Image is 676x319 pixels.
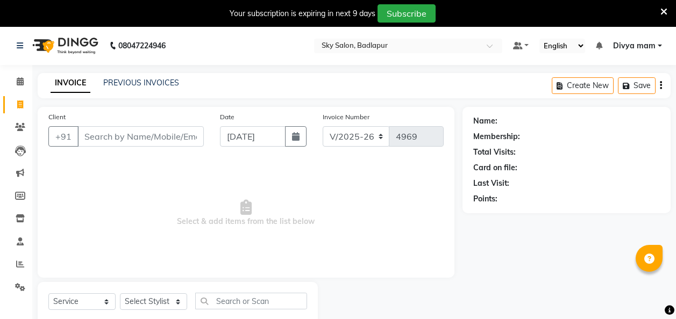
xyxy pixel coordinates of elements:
[473,147,516,158] div: Total Visits:
[220,112,234,122] label: Date
[48,126,79,147] button: +91
[613,40,656,52] span: Divya mam
[473,178,509,189] div: Last Visit:
[195,293,307,309] input: Search or Scan
[323,112,369,122] label: Invoice Number
[378,4,436,23] button: Subscribe
[77,126,204,147] input: Search by Name/Mobile/Email/Code
[230,8,375,19] div: Your subscription is expiring in next 9 days
[473,131,520,142] div: Membership:
[473,193,497,205] div: Points:
[618,77,656,94] button: Save
[48,160,444,267] span: Select & add items from the list below
[552,77,614,94] button: Create New
[473,115,497,127] div: Name:
[48,112,66,122] label: Client
[473,162,517,173] div: Card on file:
[27,31,101,61] img: logo
[118,31,166,61] b: 08047224946
[51,74,90,93] a: INVOICE
[631,276,665,308] iframe: chat widget
[103,78,179,88] a: PREVIOUS INVOICES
